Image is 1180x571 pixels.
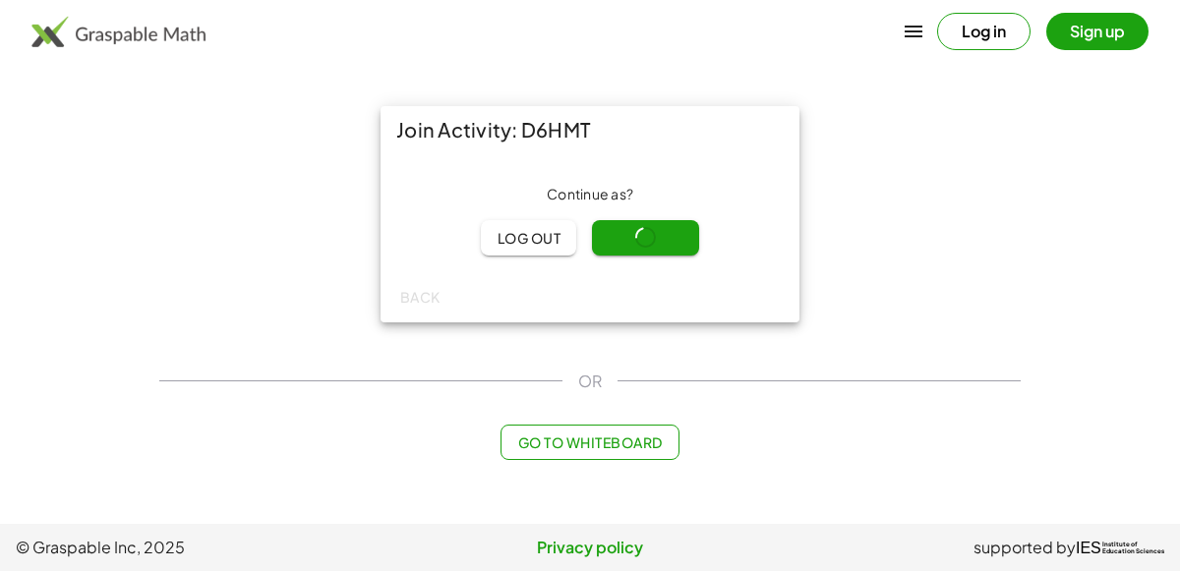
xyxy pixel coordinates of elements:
span: © Graspable Inc, 2025 [16,536,398,559]
div: Continue as ? [396,185,784,204]
span: IES [1076,539,1101,557]
button: Sign up [1046,13,1149,50]
button: Log out [481,220,576,256]
span: supported by [973,536,1076,559]
div: Join Activity: D6HMT [381,106,799,153]
a: Privacy policy [398,536,781,559]
span: Log out [497,229,560,247]
button: Go to Whiteboard [501,425,678,460]
span: OR [578,370,602,393]
a: IESInstitute ofEducation Sciences [1076,536,1164,559]
span: Go to Whiteboard [517,433,662,451]
span: Institute of Education Sciences [1102,542,1164,555]
button: Log in [937,13,1031,50]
